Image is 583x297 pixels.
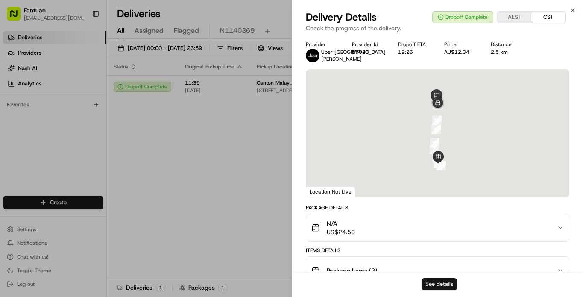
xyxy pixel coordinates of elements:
[327,228,355,236] span: US$24.50
[5,188,69,203] a: 📗Knowledge Base
[432,150,441,159] div: 14
[38,90,117,97] div: We're available if you need us!
[321,49,386,56] span: Uber [GEOGRAPHIC_DATA]
[71,132,74,139] span: •
[321,56,362,62] span: [PERSON_NAME]
[9,147,22,161] img: Asif Zaman Khan
[306,24,570,32] p: Check the progress of the delivery.
[398,41,431,48] div: Dropoff ETA
[306,257,569,284] button: Package Items (2)
[306,214,569,241] button: N/AUS$24.50
[398,49,431,56] div: 12:26
[444,49,477,56] div: AU$12.34
[132,109,155,120] button: See all
[306,186,355,197] div: Location Not Live
[72,192,79,199] div: 💻
[431,124,441,134] div: 9
[352,49,369,56] button: D7023
[422,278,457,290] button: See details
[145,84,155,94] button: Start new chat
[431,125,441,134] div: 16
[26,132,69,139] span: [PERSON_NAME]
[69,188,141,203] a: 💻API Documentation
[38,82,140,90] div: Start new chat
[306,41,338,48] div: Provider
[85,212,103,218] span: Pylon
[306,204,570,211] div: Package Details
[60,212,103,218] a: Powered byPylon
[491,41,523,48] div: Distance
[17,156,24,163] img: 1736555255976-a54dd68f-1ca7-489b-9aae-adbdc363a1c4
[306,247,570,254] div: Items Details
[71,156,74,162] span: •
[531,12,565,23] button: CST
[352,41,384,48] div: Provider Id
[9,124,22,138] img: Asif Zaman Khan
[497,12,531,23] button: AEST
[430,138,439,148] div: 15
[444,41,477,48] div: Price
[432,11,493,23] button: Dropoff Complete
[81,191,137,200] span: API Documentation
[432,115,442,125] div: 10
[429,144,439,154] div: 7
[9,9,26,26] img: Nash
[306,10,377,24] span: Delivery Details
[17,133,24,140] img: 1736555255976-a54dd68f-1ca7-489b-9aae-adbdc363a1c4
[327,266,377,275] span: Package Items ( 2 )
[437,161,446,170] div: 5
[430,138,439,147] div: 8
[327,219,355,228] span: N/A
[491,49,523,56] div: 2.5 km
[76,156,96,162] span: 8月14日
[26,156,69,162] span: [PERSON_NAME]
[17,191,65,200] span: Knowledge Base
[432,116,442,125] div: 17
[306,49,319,62] img: uber-new-logo.jpeg
[9,34,155,48] p: Welcome 👋
[9,192,15,199] div: 📗
[9,82,24,97] img: 1736555255976-a54dd68f-1ca7-489b-9aae-adbdc363a1c4
[76,132,96,139] span: 8月15日
[18,82,33,97] img: 4281594248423_2fcf9dad9f2a874258b8_72.png
[22,55,141,64] input: Clear
[9,111,55,118] div: Past conversations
